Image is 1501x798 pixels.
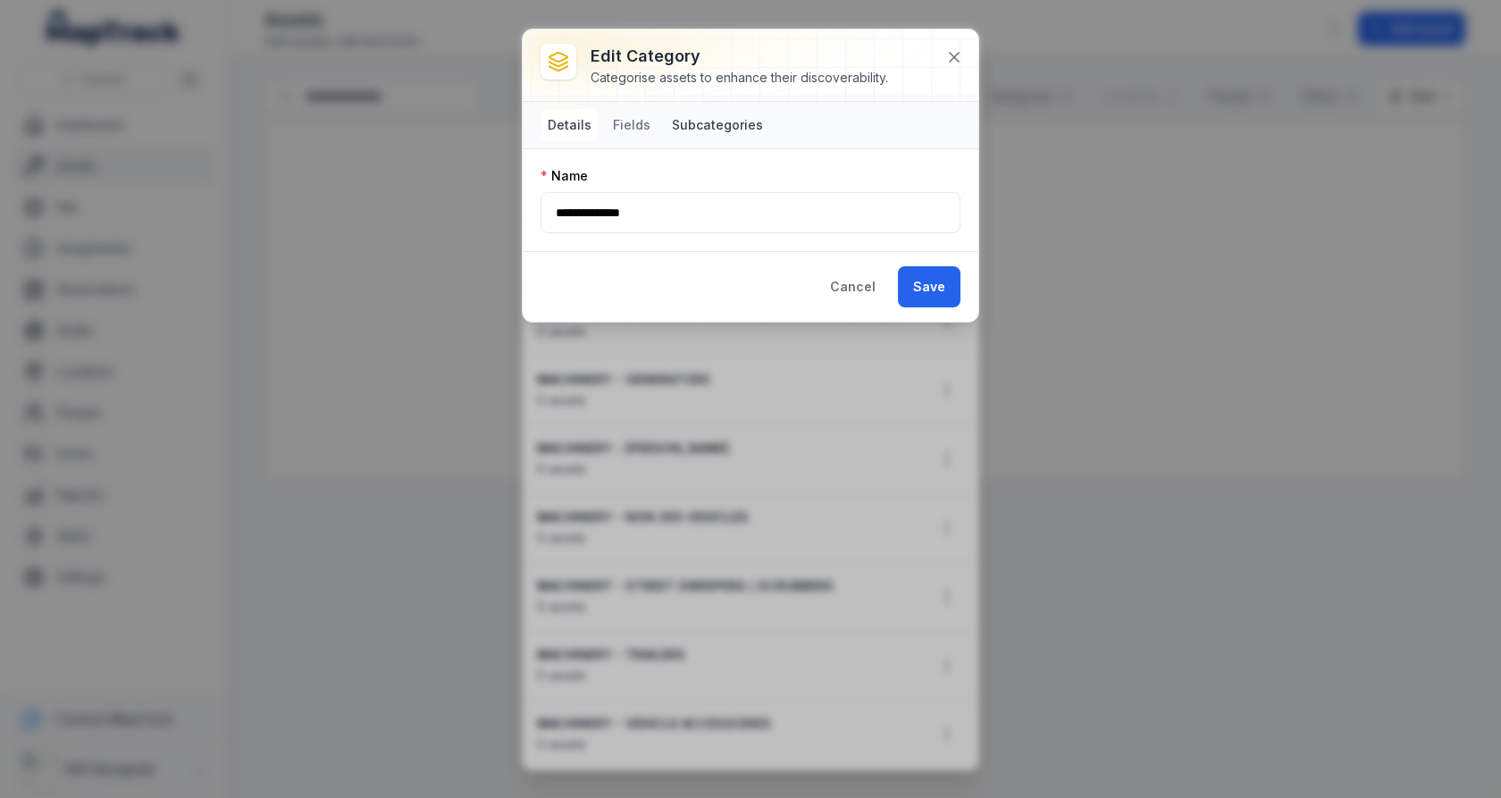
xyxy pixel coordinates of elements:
[591,44,888,69] h3: Edit category
[898,266,960,307] button: Save
[665,109,770,141] button: Subcategories
[815,266,891,307] button: Cancel
[541,109,599,141] button: Details
[591,69,888,87] div: Categorise assets to enhance their discoverability.
[606,109,658,141] button: Fields
[541,167,588,185] label: Name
